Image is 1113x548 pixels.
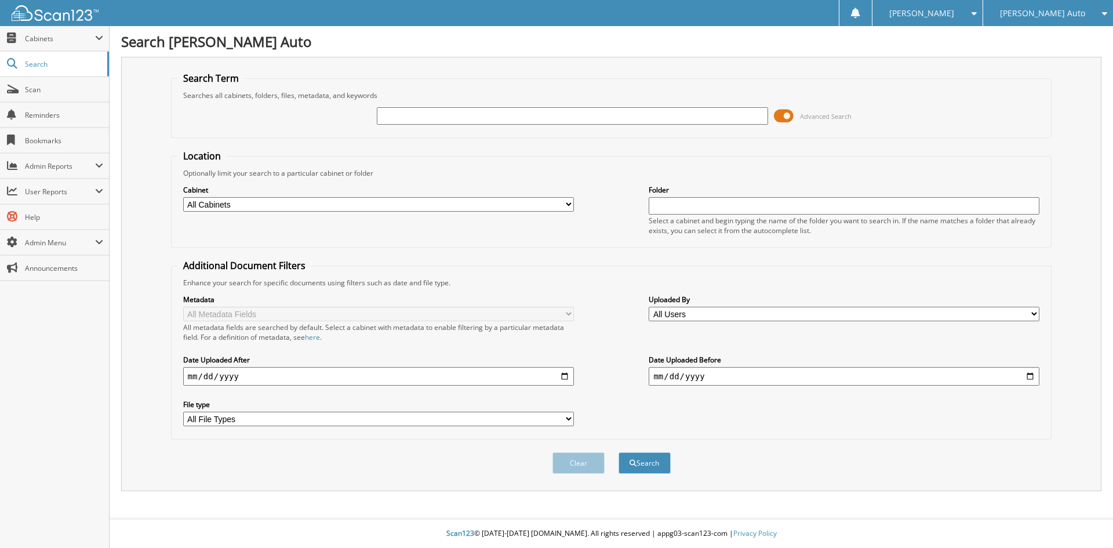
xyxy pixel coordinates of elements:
[552,452,605,474] button: Clear
[649,367,1039,386] input: end
[733,528,777,538] a: Privacy Policy
[183,185,574,195] label: Cabinet
[889,10,954,17] span: [PERSON_NAME]
[177,278,1046,288] div: Enhance your search for specific documents using filters such as date and file type.
[177,259,311,272] legend: Additional Document Filters
[1000,10,1085,17] span: [PERSON_NAME] Auto
[25,238,95,248] span: Admin Menu
[619,452,671,474] button: Search
[649,216,1039,235] div: Select a cabinet and begin typing the name of the folder you want to search in. If the name match...
[177,90,1046,100] div: Searches all cabinets, folders, files, metadata, and keywords
[25,110,103,120] span: Reminders
[25,136,103,146] span: Bookmarks
[183,295,574,304] label: Metadata
[12,5,99,21] img: scan123-logo-white.svg
[25,85,103,95] span: Scan
[121,32,1101,51] h1: Search [PERSON_NAME] Auto
[25,212,103,222] span: Help
[183,367,574,386] input: start
[305,332,320,342] a: here
[183,355,574,365] label: Date Uploaded After
[25,59,101,69] span: Search
[25,161,95,171] span: Admin Reports
[110,520,1113,548] div: © [DATE]-[DATE] [DOMAIN_NAME]. All rights reserved | appg03-scan123-com |
[649,185,1039,195] label: Folder
[25,34,95,43] span: Cabinets
[25,187,95,197] span: User Reports
[649,295,1039,304] label: Uploaded By
[183,322,574,342] div: All metadata fields are searched by default. Select a cabinet with metadata to enable filtering b...
[649,355,1039,365] label: Date Uploaded Before
[177,150,227,162] legend: Location
[446,528,474,538] span: Scan123
[25,263,103,273] span: Announcements
[177,72,245,85] legend: Search Term
[177,168,1046,178] div: Optionally limit your search to a particular cabinet or folder
[800,112,852,121] span: Advanced Search
[183,400,574,409] label: File type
